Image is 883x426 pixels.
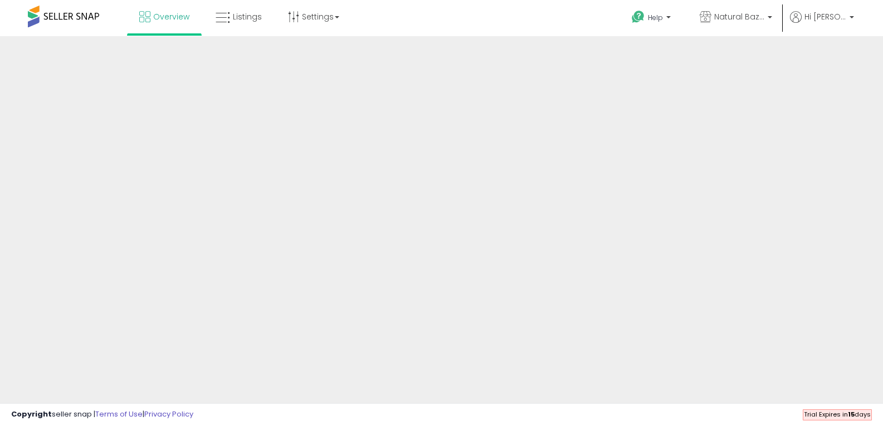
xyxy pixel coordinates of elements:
span: Trial Expires in days [804,410,871,419]
strong: Copyright [11,409,52,419]
span: Listings [233,11,262,22]
a: Hi [PERSON_NAME] [790,11,854,36]
span: Help [648,13,663,22]
span: Natural Bazaar [714,11,764,22]
span: Hi [PERSON_NAME] [804,11,846,22]
a: Help [623,2,682,36]
i: Get Help [631,10,645,24]
span: Overview [153,11,189,22]
b: 15 [848,410,855,419]
a: Privacy Policy [144,409,193,419]
a: Terms of Use [95,409,143,419]
div: seller snap | | [11,409,193,420]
